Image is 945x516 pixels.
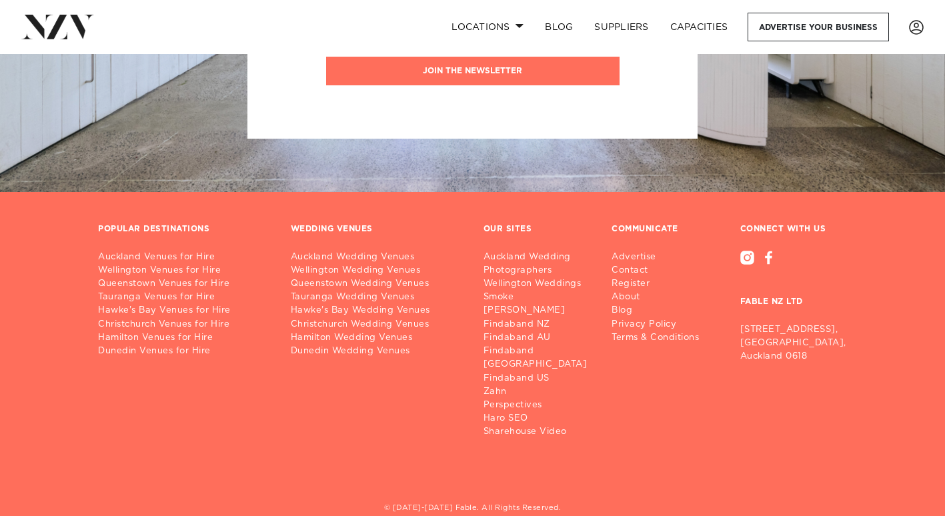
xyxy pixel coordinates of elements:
[484,372,598,385] a: Findaband US
[612,224,678,235] h3: COMMUNICATE
[98,345,269,358] a: Dunedin Venues for Hire
[484,345,598,371] a: Findaband [GEOGRAPHIC_DATA]
[612,264,710,277] a: Contact
[291,291,462,304] a: Tauranga Wedding Venues
[291,264,462,277] a: Wellington Wedding Venues
[98,331,269,345] a: Hamilton Venues for Hire
[326,57,620,85] button: Join the newsletter
[441,13,534,41] a: Locations
[612,291,710,304] a: About
[98,503,847,515] h5: © [DATE]-[DATE] Fable. All Rights Reserved.
[484,291,598,304] a: Smoke
[291,345,462,358] a: Dunedin Wedding Venues
[484,412,598,425] a: Haro SEO
[612,304,710,317] a: Blog
[484,331,598,345] a: Findaband AU
[740,224,848,235] h3: CONNECT WITH US
[484,251,598,277] a: Auckland Wedding Photographers
[98,291,269,304] a: Tauranga Venues for Hire
[484,224,532,235] h3: OUR SITES
[291,318,462,331] a: Christchurch Wedding Venues
[291,304,462,317] a: Hawke's Bay Wedding Venues
[98,304,269,317] a: Hawke's Bay Venues for Hire
[484,304,598,317] a: [PERSON_NAME]
[612,277,710,291] a: Register
[534,13,584,41] a: BLOG
[612,251,710,264] a: Advertise
[291,251,462,264] a: Auckland Wedding Venues
[291,331,462,345] a: Hamilton Wedding Venues
[484,318,598,331] a: Findaband NZ
[740,323,848,363] p: [STREET_ADDRESS], [GEOGRAPHIC_DATA], Auckland 0618
[484,425,598,439] a: Sharehouse Video
[98,264,269,277] a: Wellington Venues for Hire
[612,318,710,331] a: Privacy Policy
[291,224,373,235] h3: WEDDING VENUES
[660,13,739,41] a: Capacities
[21,15,94,39] img: nzv-logo.png
[98,224,209,235] h3: POPULAR DESTINATIONS
[98,277,269,291] a: Queenstown Venues for Hire
[484,399,598,412] a: Perspectives
[740,265,848,318] h3: FABLE NZ LTD
[98,251,269,264] a: Auckland Venues for Hire
[584,13,659,41] a: SUPPLIERS
[484,385,598,399] a: Zahn
[612,331,710,345] a: Terms & Conditions
[484,277,598,291] a: Wellington Weddings
[98,318,269,331] a: Christchurch Venues for Hire
[748,13,889,41] a: Advertise your business
[291,277,462,291] a: Queenstown Wedding Venues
